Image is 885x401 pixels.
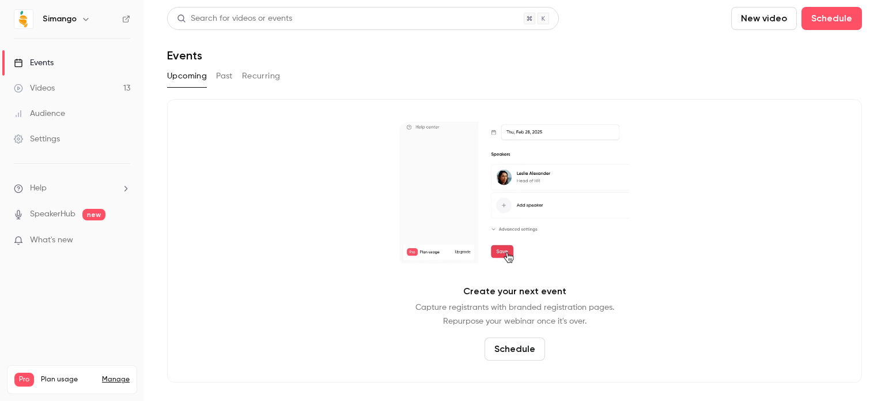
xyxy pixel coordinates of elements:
span: Plan usage [41,375,95,384]
span: new [82,209,105,220]
p: Create your next event [463,284,566,298]
a: SpeakerHub [30,208,75,220]
div: Videos [14,83,55,94]
h6: Simango [43,13,77,25]
span: What's new [30,234,73,246]
h1: Events [167,48,202,62]
button: Upcoming [167,67,207,85]
li: help-dropdown-opener [14,182,130,194]
img: Simango [14,10,33,28]
div: Search for videos or events [177,13,292,25]
button: New video [731,7,797,30]
button: Past [216,67,233,85]
button: Recurring [242,67,281,85]
button: Schedule [801,7,862,30]
p: Capture registrants with branded registration pages. Repurpose your webinar once it's over. [415,301,614,328]
button: Schedule [485,338,545,361]
div: Audience [14,108,65,119]
div: Settings [14,133,60,145]
a: Manage [102,375,130,384]
iframe: Noticeable Trigger [116,235,130,246]
div: Events [14,57,54,69]
span: Pro [14,373,34,387]
span: Help [30,182,47,194]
